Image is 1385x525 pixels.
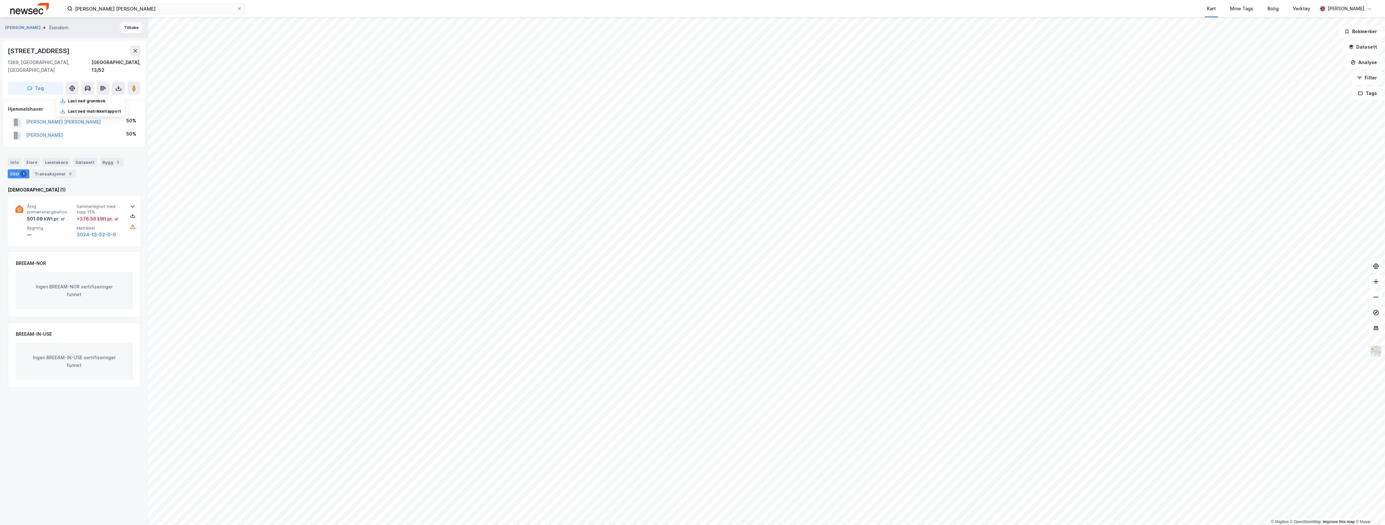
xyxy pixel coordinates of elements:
div: 501.09 [27,215,65,223]
div: Bygg [100,158,124,167]
div: 1 [20,171,27,177]
div: Kart [1207,5,1216,13]
button: Analyse [1345,56,1382,69]
div: 3 [67,171,73,177]
div: kWt pr. ㎡ [43,215,65,223]
button: 3024-13-52-0-0 [77,231,116,239]
div: 2 [115,159,121,165]
img: newsec-logo.f6e21ccffca1b3a03d2d.png [10,3,49,14]
div: [GEOGRAPHIC_DATA], 13/52 [91,59,140,74]
button: Bokmerker [1339,25,1382,38]
div: + 376.56 kWt pr. ㎡ [77,215,119,223]
div: — [27,231,74,239]
div: [PERSON_NAME] [1328,5,1364,13]
div: [DEMOGRAPHIC_DATA] (1) [8,186,140,194]
button: Filter [1352,71,1382,84]
span: Bygning [27,225,74,231]
a: Mapbox [1271,520,1289,524]
button: [PERSON_NAME] [5,24,42,31]
span: Årlig primærenergibehov [27,204,74,215]
a: Improve this map [1323,520,1355,524]
div: Transaksjoner [32,169,76,178]
div: Bolig [1267,5,1279,13]
div: 50% [126,130,136,138]
img: Z [1370,345,1382,357]
div: Last ned matrikkelrapport [68,109,121,114]
span: Matrikkel [77,225,124,231]
div: Eiere [24,158,40,167]
div: Kontrollprogram for chat [1353,494,1385,525]
input: Søk på adresse, matrikkel, gårdeiere, leietakere eller personer [72,4,237,14]
div: Last ned grunnbok [68,98,105,104]
div: Leietakere [43,158,71,167]
span: Sammenlignet med topp 15% [77,204,124,215]
div: BREEAM-IN-USE [16,330,52,338]
div: [STREET_ADDRESS] [8,46,71,56]
div: ESG [8,169,29,178]
button: Tags [1352,87,1382,100]
div: Verktøy [1293,5,1310,13]
div: Info [8,158,21,167]
iframe: Chat Widget [1353,494,1385,525]
div: Eiendom [49,24,69,32]
div: BREEAM-NOR [16,259,46,267]
div: Hjemmelshaver [8,105,140,113]
div: 1369, [GEOGRAPHIC_DATA], [GEOGRAPHIC_DATA] [8,59,91,74]
div: Datasett [73,158,97,167]
div: Mine Tags [1230,5,1253,13]
div: 50% [126,117,136,125]
div: Ingen BREEAM-IN-USE sertifiseringer funnet [16,343,132,380]
a: OpenStreetMap [1290,520,1321,524]
button: Datasett [1343,41,1382,53]
button: Tag [8,82,63,95]
button: Tilbake [120,23,143,33]
div: Ingen BREEAM-NOR sertifiseringer funnet [16,272,132,309]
